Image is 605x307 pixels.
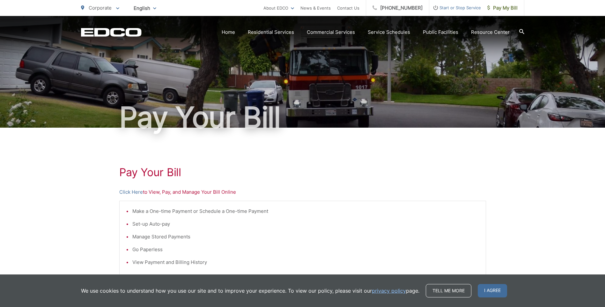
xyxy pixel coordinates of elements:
[300,4,331,12] a: News & Events
[307,28,355,36] a: Commercial Services
[81,28,142,37] a: EDCD logo. Return to the homepage.
[478,284,507,297] span: I agree
[248,28,294,36] a: Residential Services
[81,101,524,133] h1: Pay Your Bill
[368,28,410,36] a: Service Schedules
[263,4,294,12] a: About EDCO
[132,220,479,228] li: Set-up Auto-pay
[426,284,471,297] a: Tell me more
[423,28,458,36] a: Public Facilities
[89,5,112,11] span: Corporate
[222,28,235,36] a: Home
[487,4,518,12] span: Pay My Bill
[337,4,359,12] a: Contact Us
[129,3,161,14] span: English
[132,207,479,215] li: Make a One-time Payment or Schedule a One-time Payment
[81,287,419,295] p: We use cookies to understand how you use our site and to improve your experience. To view our pol...
[132,246,479,253] li: Go Paperless
[132,258,479,266] li: View Payment and Billing History
[119,188,143,196] a: Click Here
[119,166,486,179] h1: Pay Your Bill
[119,188,486,196] p: to View, Pay, and Manage Your Bill Online
[372,287,406,295] a: privacy policy
[471,28,510,36] a: Resource Center
[132,233,479,241] li: Manage Stored Payments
